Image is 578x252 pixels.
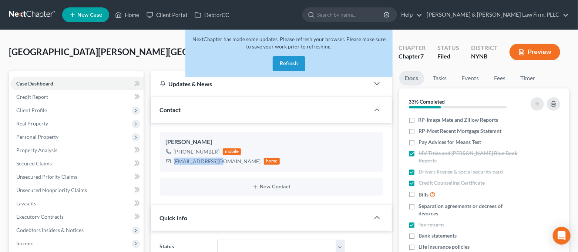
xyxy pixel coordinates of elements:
div: Filed [437,52,459,61]
button: New Contact [166,184,377,190]
a: Secured Claims [10,157,144,170]
div: Chapter [399,52,426,61]
span: Bills [419,191,429,198]
span: Case Dashboard [16,80,53,87]
a: Timer [515,71,541,85]
div: mobile [223,148,241,155]
div: [PHONE_NUMBER] [174,148,220,155]
span: Unsecured Nonpriority Claims [16,187,87,193]
div: Chapter [399,44,426,52]
a: Unsecured Priority Claims [10,170,144,184]
span: Credit Counseling Certificate [419,179,485,187]
div: home [264,158,280,165]
strong: 33% Completed [409,98,445,105]
a: Client Portal [143,8,191,21]
span: Drivers license & social security card [419,168,503,175]
span: Secured Claims [16,160,52,167]
a: Fees [488,71,512,85]
a: Docs [399,71,424,85]
span: Property Analysis [16,147,57,153]
span: Pay Advices for Means Test [419,138,481,146]
span: MV-Titles and [PERSON_NAME] Blue Book Reports [419,149,521,164]
a: Executory Contracts [10,210,144,224]
a: Tasks [427,71,453,85]
span: Life insurance policies [419,243,470,251]
span: Real Property [16,120,48,127]
a: Home [111,8,143,21]
span: NextChapter has made some updates. Please refresh your browser. Please make sure to save your wor... [192,36,386,50]
span: Lawsuits [16,200,36,206]
div: [EMAIL_ADDRESS][DOMAIN_NAME] [174,158,261,165]
span: Contact [160,106,181,113]
span: Codebtors Insiders & Notices [16,227,84,233]
button: Refresh [273,56,305,71]
span: Personal Property [16,134,58,140]
a: DebtorCC [191,8,233,21]
a: Property Analysis [10,144,144,157]
div: Open Intercom Messenger [553,227,571,245]
button: Preview [510,44,560,60]
a: Lawsuits [10,197,144,210]
a: Events [456,71,485,85]
a: Unsecured Nonpriority Claims [10,184,144,197]
div: [PERSON_NAME] [166,138,377,147]
div: Status [437,44,459,52]
span: Unsecured Priority Claims [16,174,77,180]
span: Income [16,240,33,246]
span: Bank statements [419,232,457,239]
span: 7 [420,53,424,60]
span: Executory Contracts [16,214,64,220]
a: [PERSON_NAME] & [PERSON_NAME] Law Firm, PLLC [423,8,569,21]
div: Updates & News [160,80,361,88]
span: Separation agreements or decrees of divorces [419,202,521,217]
span: RP-Most Recent Mortgage Statemnt [419,127,501,135]
span: [GEOGRAPHIC_DATA][PERSON_NAME][GEOGRAPHIC_DATA] [9,46,257,57]
a: Help [397,8,422,21]
span: New Case [77,12,102,18]
a: Credit Report [10,90,144,104]
div: District [471,44,498,52]
span: Client Profile [16,107,47,113]
div: NYNB [471,52,498,61]
a: Case Dashboard [10,77,144,90]
span: Tax returns [419,221,444,228]
input: Search by name... [317,8,385,21]
span: Quick Info [160,214,188,221]
span: RP-Image Mate and Zillow Reports [419,116,498,124]
span: Credit Report [16,94,48,100]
